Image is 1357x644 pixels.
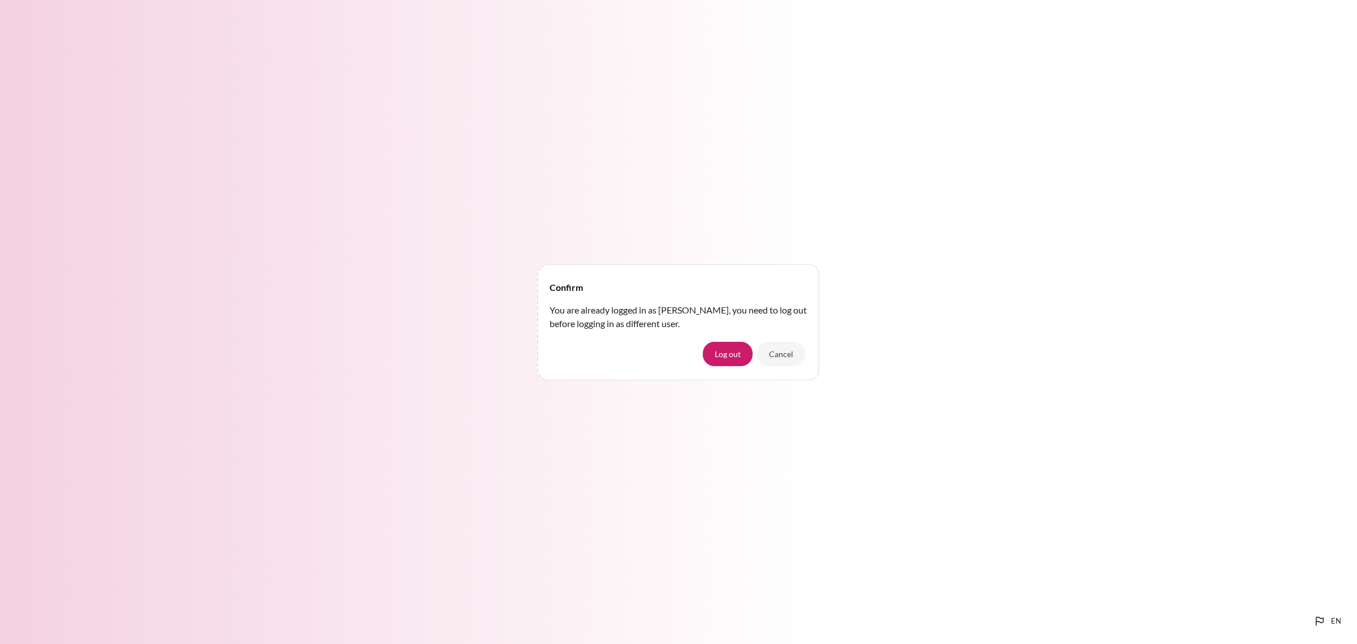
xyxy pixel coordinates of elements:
[1331,616,1341,627] span: en
[1308,610,1346,633] button: Languages
[703,342,753,366] button: Log out
[550,281,583,294] h4: Confirm
[757,342,805,366] button: Cancel
[550,303,807,330] p: You are already logged in as [PERSON_NAME], you need to log out before logging in as different user.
